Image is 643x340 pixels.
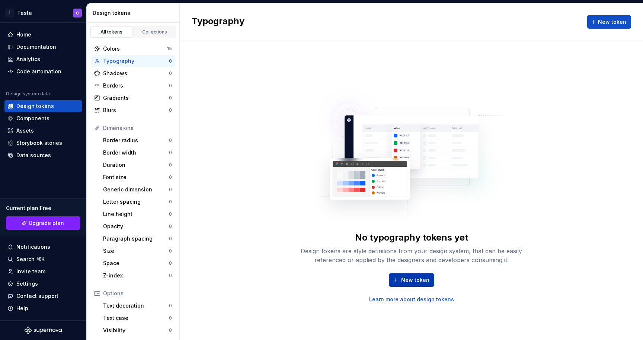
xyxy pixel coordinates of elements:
a: Invite team [4,266,82,277]
div: 15 [167,46,172,52]
div: Design tokens [93,9,176,17]
div: Collections [136,29,173,35]
div: Analytics [16,55,40,63]
div: Documentation [16,43,56,51]
div: Code automation [16,68,61,75]
a: Upgrade plan [6,216,80,230]
a: Borders0 [91,80,175,92]
div: Generic dimension [103,186,169,193]
a: Design tokens [4,100,82,112]
a: Size0 [100,245,175,257]
a: Generic dimension0 [100,184,175,196]
div: Notifications [16,243,50,251]
svg: Supernova Logo [25,327,62,334]
div: Borders [103,82,169,89]
button: 1TesteC [1,5,85,21]
div: Blurs [103,107,169,114]
div: 0 [169,187,172,193]
div: Font size [103,174,169,181]
a: Blurs0 [91,104,175,116]
div: 0 [169,199,172,205]
div: Duration [103,161,169,169]
button: Contact support [4,290,82,302]
div: Storybook stories [16,139,62,147]
button: New token [587,15,631,29]
a: Line height0 [100,208,175,220]
div: 0 [169,236,172,242]
a: Typography0 [91,55,175,67]
a: Font size0 [100,171,175,183]
a: Z-index0 [100,270,175,282]
a: Border width0 [100,147,175,159]
div: Components [16,115,49,122]
h2: Typography [192,15,244,29]
a: Border radius0 [100,134,175,146]
button: Notifications [4,241,82,253]
a: Home [4,29,82,41]
a: Duration0 [100,159,175,171]
div: Paragraph spacing [103,235,169,242]
div: Text case [103,314,169,322]
div: Gradients [103,94,169,102]
a: Visibility0 [100,324,175,336]
a: Settings [4,278,82,290]
span: New token [401,276,429,284]
div: Design tokens are style definitions from your design system, that can be easily referenced or app... [292,247,531,264]
div: 0 [169,223,172,229]
a: Components [4,112,82,124]
div: Space [103,260,169,267]
button: Search ⌘K [4,253,82,265]
div: Options [103,290,172,297]
a: Analytics [4,53,82,65]
div: Current plan : Free [6,204,80,212]
div: C [76,10,79,16]
a: Paragraph spacing0 [100,233,175,245]
div: 0 [169,58,172,64]
div: Contact support [16,292,58,300]
div: Teste [17,9,32,17]
a: Text case0 [100,312,175,324]
div: 0 [169,327,172,333]
div: 0 [169,248,172,254]
div: 0 [169,273,172,279]
div: Dimensions [103,124,172,132]
div: 0 [169,95,172,101]
div: Letter spacing [103,198,169,206]
a: Gradients0 [91,92,175,104]
a: Space0 [100,257,175,269]
div: Typography [103,57,169,65]
div: Text decoration [103,302,169,309]
button: New token [389,273,434,287]
div: 0 [169,150,172,156]
a: Learn more about design tokens [369,296,454,303]
div: Help [16,305,28,312]
div: Settings [16,280,38,287]
div: Data sources [16,152,51,159]
a: Shadows0 [91,67,175,79]
div: Visibility [103,327,169,334]
div: 0 [169,303,172,309]
span: New token [598,18,626,26]
div: Assets [16,127,34,134]
div: 1 [5,9,14,18]
div: 0 [169,174,172,180]
a: Text decoration0 [100,300,175,312]
div: 0 [169,107,172,113]
a: Assets [4,125,82,137]
div: No typography tokens yet [355,232,468,244]
div: Design tokens [16,102,54,110]
a: Colors15 [91,43,175,55]
div: Opacity [103,223,169,230]
div: 0 [169,137,172,143]
a: Documentation [4,41,82,53]
div: 0 [169,70,172,76]
div: 0 [169,162,172,168]
div: Invite team [16,268,45,275]
div: Design system data [6,91,50,97]
div: Border radius [103,137,169,144]
a: Letter spacing0 [100,196,175,208]
div: Size [103,247,169,255]
div: Shadows [103,70,169,77]
div: Border width [103,149,169,156]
